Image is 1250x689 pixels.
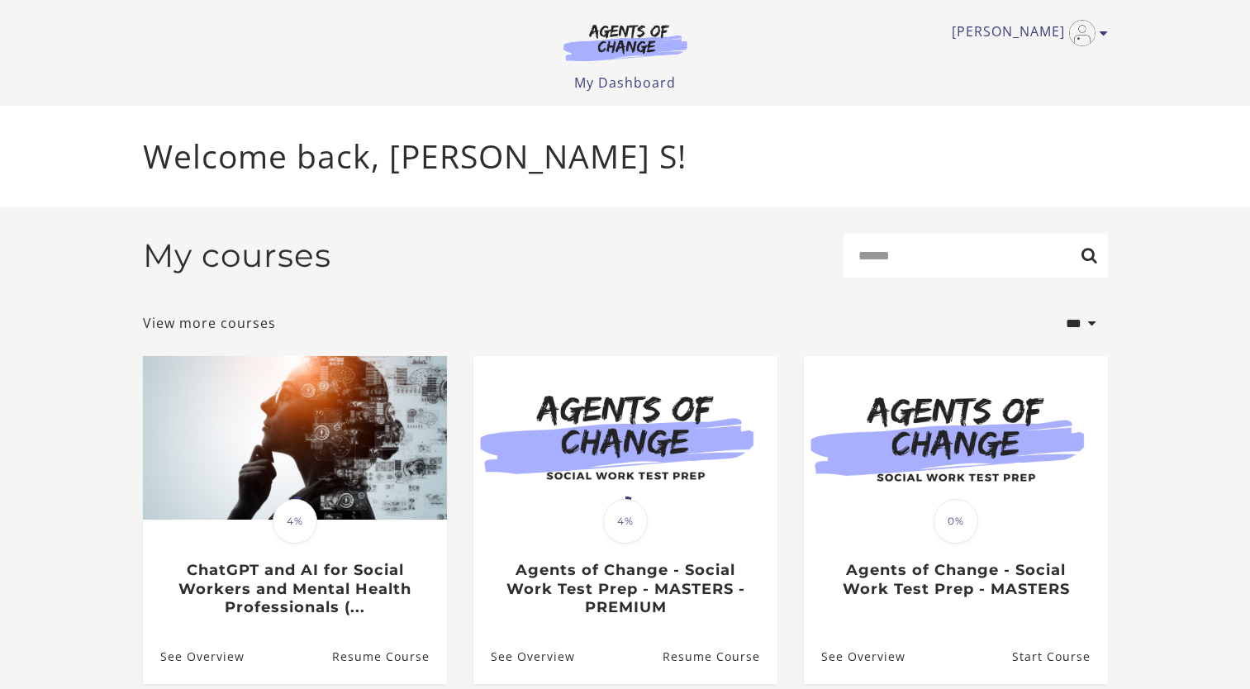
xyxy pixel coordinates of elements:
a: Toggle menu [952,20,1100,46]
h2: My courses [143,236,331,275]
a: Agents of Change - Social Work Test Prep - MASTERS: Resume Course [1011,630,1107,683]
a: View more courses [143,313,276,333]
a: Agents of Change - Social Work Test Prep - MASTERS: See Overview [804,630,905,683]
a: Agents of Change - Social Work Test Prep - MASTERS - PREMIUM: See Overview [473,630,575,683]
img: Agents of Change Logo [546,23,705,61]
span: 4% [603,499,648,544]
a: ChatGPT and AI for Social Workers and Mental Health Professionals (...: See Overview [143,630,245,683]
h3: Agents of Change - Social Work Test Prep - MASTERS - PREMIUM [491,561,759,617]
h3: Agents of Change - Social Work Test Prep - MASTERS [821,561,1090,598]
h3: ChatGPT and AI for Social Workers and Mental Health Professionals (... [160,561,429,617]
span: 4% [273,499,317,544]
a: ChatGPT and AI for Social Workers and Mental Health Professionals (...: Resume Course [331,630,446,683]
span: 0% [934,499,978,544]
a: Agents of Change - Social Work Test Prep - MASTERS - PREMIUM: Resume Course [662,630,777,683]
a: My Dashboard [574,74,676,92]
p: Welcome back, [PERSON_NAME] S! [143,132,1108,181]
